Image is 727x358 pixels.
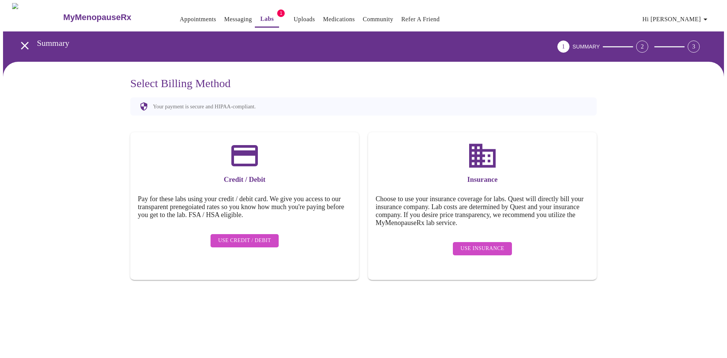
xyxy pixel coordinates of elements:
h3: Summary [37,38,515,48]
button: Use Insurance [453,242,512,255]
a: MyMenopauseRx [62,4,162,31]
h3: Insurance [376,175,589,184]
button: Hi [PERSON_NAME] [640,12,713,27]
a: Appointments [180,14,216,25]
span: Hi [PERSON_NAME] [643,14,710,25]
div: 2 [636,41,648,53]
button: Community [360,12,396,27]
span: SUMMARY [573,44,600,50]
a: Refer a Friend [401,14,440,25]
button: Uploads [290,12,318,27]
h3: Select Billing Method [130,77,597,90]
span: 1 [277,9,285,17]
button: Medications [320,12,358,27]
button: Refer a Friend [398,12,443,27]
button: open drawer [14,34,36,57]
a: Messaging [224,14,252,25]
p: Your payment is secure and HIPAA-compliant. [153,103,256,110]
button: Messaging [221,12,255,27]
div: 1 [557,41,569,53]
a: Labs [261,14,274,24]
a: Medications [323,14,355,25]
h3: Credit / Debit [138,175,351,184]
h3: MyMenopauseRx [63,13,131,22]
h5: Pay for these labs using your credit / debit card. We give you access to our transparent prenegoi... [138,195,351,219]
button: Use Credit / Debit [211,234,279,247]
span: Use Insurance [460,244,504,253]
button: Labs [255,11,279,28]
button: Appointments [177,12,219,27]
div: 3 [688,41,700,53]
span: Use Credit / Debit [218,236,271,245]
img: MyMenopauseRx Logo [12,3,62,31]
a: Uploads [293,14,315,25]
a: Community [363,14,393,25]
h5: Choose to use your insurance coverage for labs. Quest will directly bill your insurance company. ... [376,195,589,227]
